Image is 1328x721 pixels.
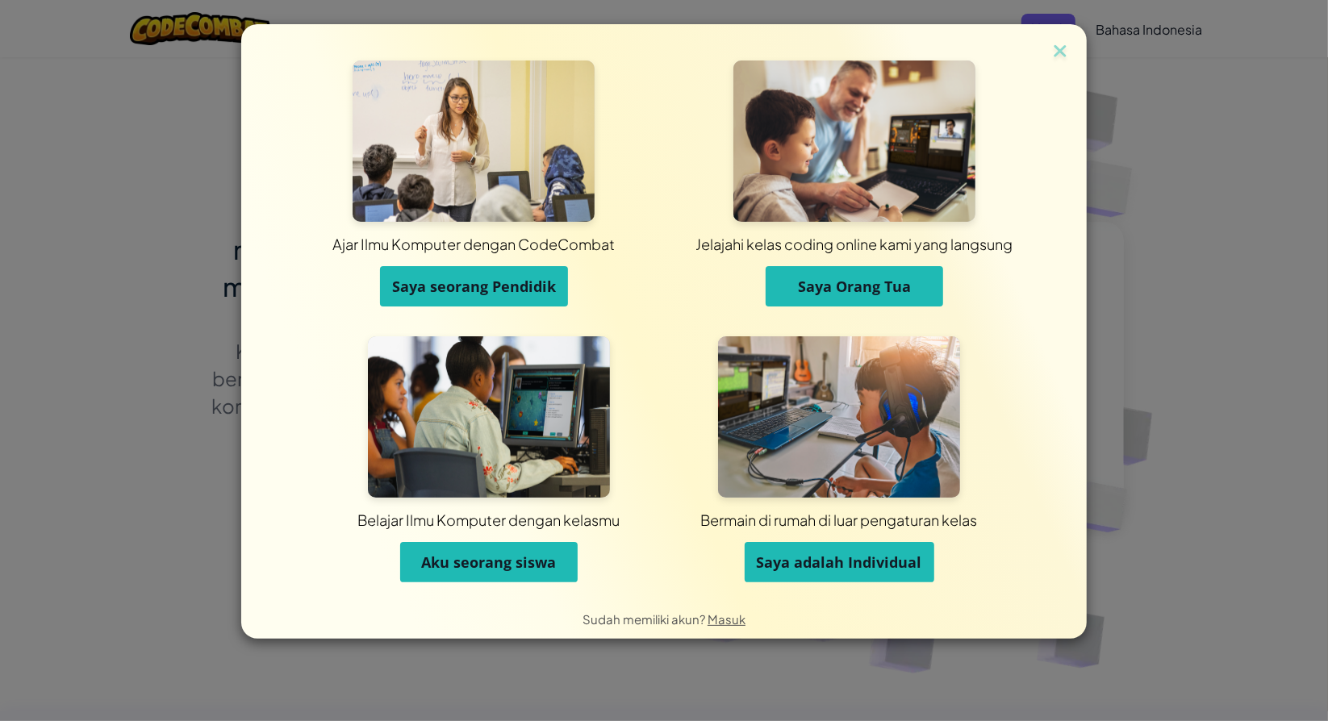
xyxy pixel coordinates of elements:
[583,611,708,627] span: Sudah memiliki akun?
[392,277,556,296] span: Saya seorang Pendidik
[745,542,934,582] button: Saya adalah Individual
[1050,40,1071,65] img: close icon
[757,552,922,572] span: Saya adalah Individual
[380,266,568,306] button: Saya seorang Pendidik
[708,611,745,627] a: Masuk
[400,542,578,582] button: Aku seorang siswa
[353,60,595,222] img: Untuk Pengajar
[405,234,1305,254] div: Jelajahi kelas coding online kami yang langsung
[368,336,610,498] img: Untuk Siswa
[766,266,943,306] button: Saya Orang Tua
[435,510,1243,530] div: Bermain di rumah di luar pengaturan kelas
[718,336,960,498] img: Demi Individu
[733,60,975,222] img: Untuk Orang Tua
[422,552,557,572] span: Aku seorang siswa
[798,277,911,296] span: Saya Orang Tua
